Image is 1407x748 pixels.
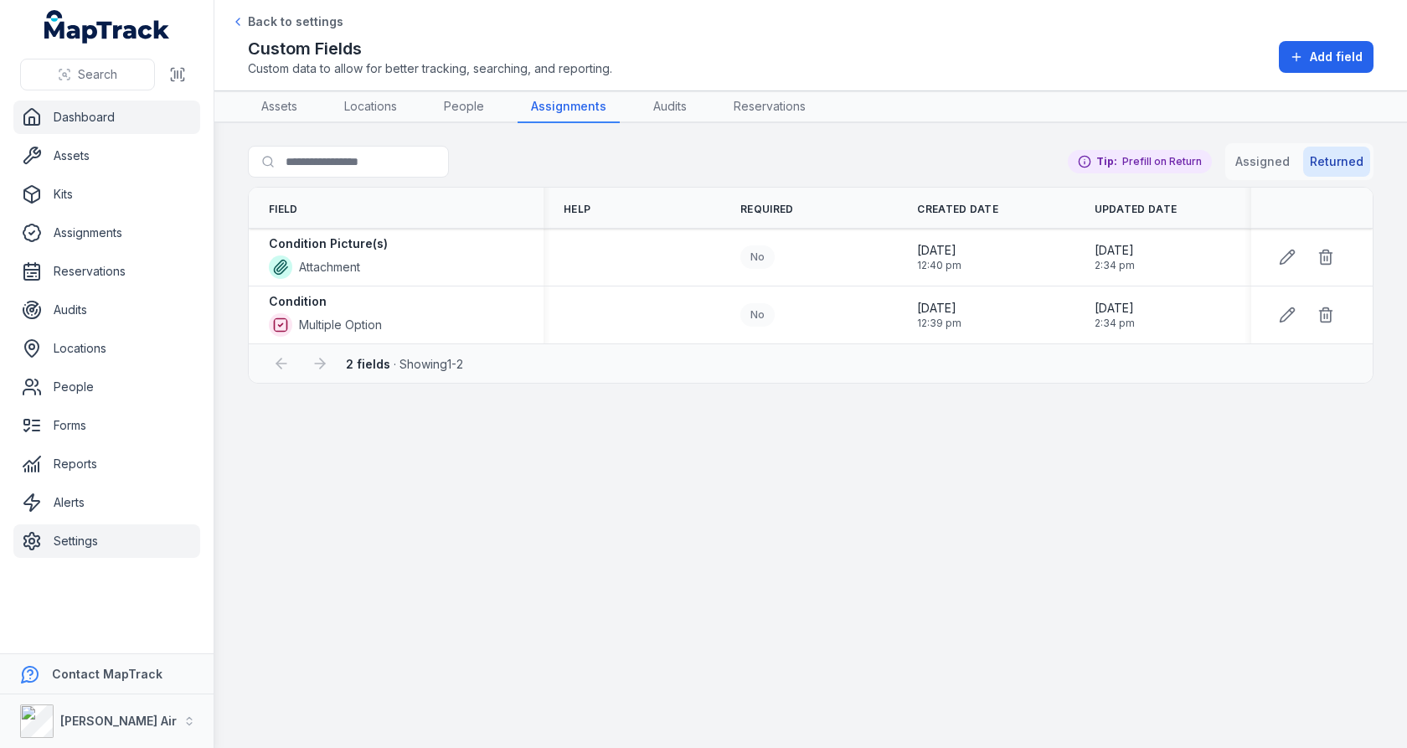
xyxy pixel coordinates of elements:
[248,60,612,77] span: Custom data to allow for better tracking, searching, and reporting.
[231,13,343,30] a: Back to settings
[13,293,200,327] a: Audits
[346,357,463,371] span: · Showing 1 - 2
[13,370,200,404] a: People
[740,303,775,327] div: No
[13,216,200,250] a: Assignments
[1095,300,1135,317] span: [DATE]
[917,242,961,259] span: [DATE]
[13,409,200,442] a: Forms
[346,357,390,371] strong: 2 fields
[564,203,590,216] span: Help
[640,91,700,123] a: Audits
[248,91,311,123] a: Assets
[1095,203,1178,216] span: Updated Date
[248,37,612,60] h2: Custom Fields
[13,101,200,134] a: Dashboard
[52,667,162,681] strong: Contact MapTrack
[917,317,961,330] span: 12:39 pm
[13,139,200,173] a: Assets
[430,91,497,123] a: People
[13,486,200,519] a: Alerts
[269,235,388,252] strong: Condition Picture(s)
[740,203,793,216] span: Required
[13,332,200,365] a: Locations
[1095,300,1135,330] time: 15/08/2025, 2:34:45 pm
[44,10,170,44] a: MapTrack
[1095,242,1135,259] span: [DATE]
[720,91,819,123] a: Reservations
[78,66,117,83] span: Search
[917,300,961,317] span: [DATE]
[1096,155,1117,168] strong: Tip:
[20,59,155,90] button: Search
[269,203,298,216] span: Field
[917,242,961,272] time: 15/08/2025, 12:40:07 pm
[1095,317,1135,330] span: 2:34 pm
[1303,147,1370,177] button: Returned
[331,91,410,123] a: Locations
[1068,150,1212,173] div: Prefill on Return
[13,178,200,211] a: Kits
[1095,242,1135,272] time: 15/08/2025, 2:34:41 pm
[1229,147,1296,177] button: Assigned
[740,245,775,269] div: No
[299,317,382,333] span: Multiple Option
[269,293,327,310] strong: Condition
[917,259,961,272] span: 12:40 pm
[13,524,200,558] a: Settings
[917,300,961,330] time: 15/08/2025, 12:39:07 pm
[13,447,200,481] a: Reports
[518,91,620,123] a: Assignments
[248,13,343,30] span: Back to settings
[1095,259,1135,272] span: 2:34 pm
[299,259,360,276] span: Attachment
[917,203,998,216] span: Created Date
[1279,41,1373,73] button: Add field
[13,255,200,288] a: Reservations
[60,714,177,728] strong: [PERSON_NAME] Air
[1310,49,1363,65] span: Add field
